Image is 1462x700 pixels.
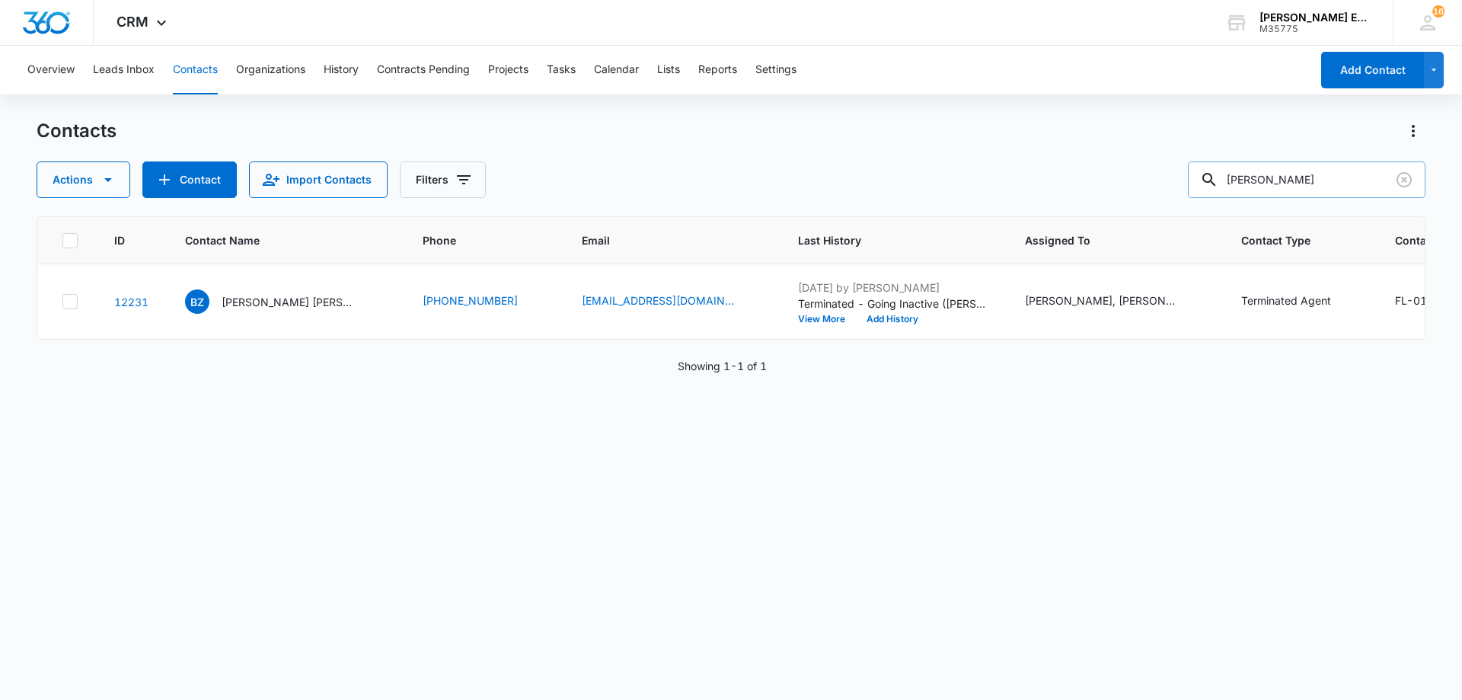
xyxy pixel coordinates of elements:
button: Import Contacts [249,161,388,198]
button: Actions [37,161,130,198]
span: Contact Type [1241,232,1336,248]
span: Assigned To [1025,232,1183,248]
button: Projects [488,46,528,94]
div: [PERSON_NAME], [PERSON_NAME] [1025,292,1177,308]
span: BZ [185,289,209,314]
div: Contact Type - Terminated Agent - Select to Edit Field [1241,292,1358,311]
button: Actions [1401,119,1425,143]
span: Contact Name [185,232,364,248]
span: CRM [117,14,148,30]
span: 16 [1432,5,1444,18]
p: Showing 1-1 of 1 [678,358,767,374]
p: [DATE] by [PERSON_NAME] [798,280,988,296]
button: Contacts [173,46,218,94]
button: Filters [400,161,486,198]
button: Add Contact [1321,52,1424,88]
div: notifications count [1432,5,1444,18]
div: Contact Status - FL-01 - Select to Edit Field [1395,292,1454,311]
span: Last History [798,232,966,248]
h1: Contacts [37,120,117,142]
span: Email [582,232,739,248]
button: Add Contact [142,161,237,198]
div: Terminated Agent [1241,292,1331,308]
button: History [324,46,359,94]
a: Navigate to contact details page for Brandieann Zweifel Gainey [114,296,148,308]
button: Lists [657,46,680,94]
div: Phone - (904) 868-4009 - Select to Edit Field [423,292,545,311]
div: Email - brandieannzweifel@yahoo.com - Select to Edit Field [582,292,761,311]
span: Phone [423,232,523,248]
button: Add History [856,315,929,324]
button: Overview [27,46,75,94]
button: Contracts Pending [377,46,470,94]
div: account name [1259,11,1371,24]
div: account id [1259,24,1371,34]
div: Contact Name - Brandieann Zweifel Gainey - Select to Edit Field [185,289,386,314]
a: [EMAIL_ADDRESS][DOMAIN_NAME] [582,292,734,308]
p: [PERSON_NAME] [PERSON_NAME] [222,294,359,310]
button: Clear [1392,168,1416,192]
a: [PHONE_NUMBER] [423,292,518,308]
button: Tasks [547,46,576,94]
button: Reports [698,46,737,94]
button: View More [798,315,856,324]
div: Assigned To - Alysha Aratari, Jon Marshman - Select to Edit Field [1025,292,1205,311]
p: Terminated - Going Inactive ([PERSON_NAME] had to terminate the above mentioned agent due to educ... [798,296,988,312]
div: FL-01 [1395,292,1427,308]
button: Settings [755,46,796,94]
input: Search Contacts [1188,161,1425,198]
button: Leads Inbox [93,46,155,94]
button: Organizations [236,46,305,94]
button: Calendar [594,46,639,94]
span: ID [114,232,126,248]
